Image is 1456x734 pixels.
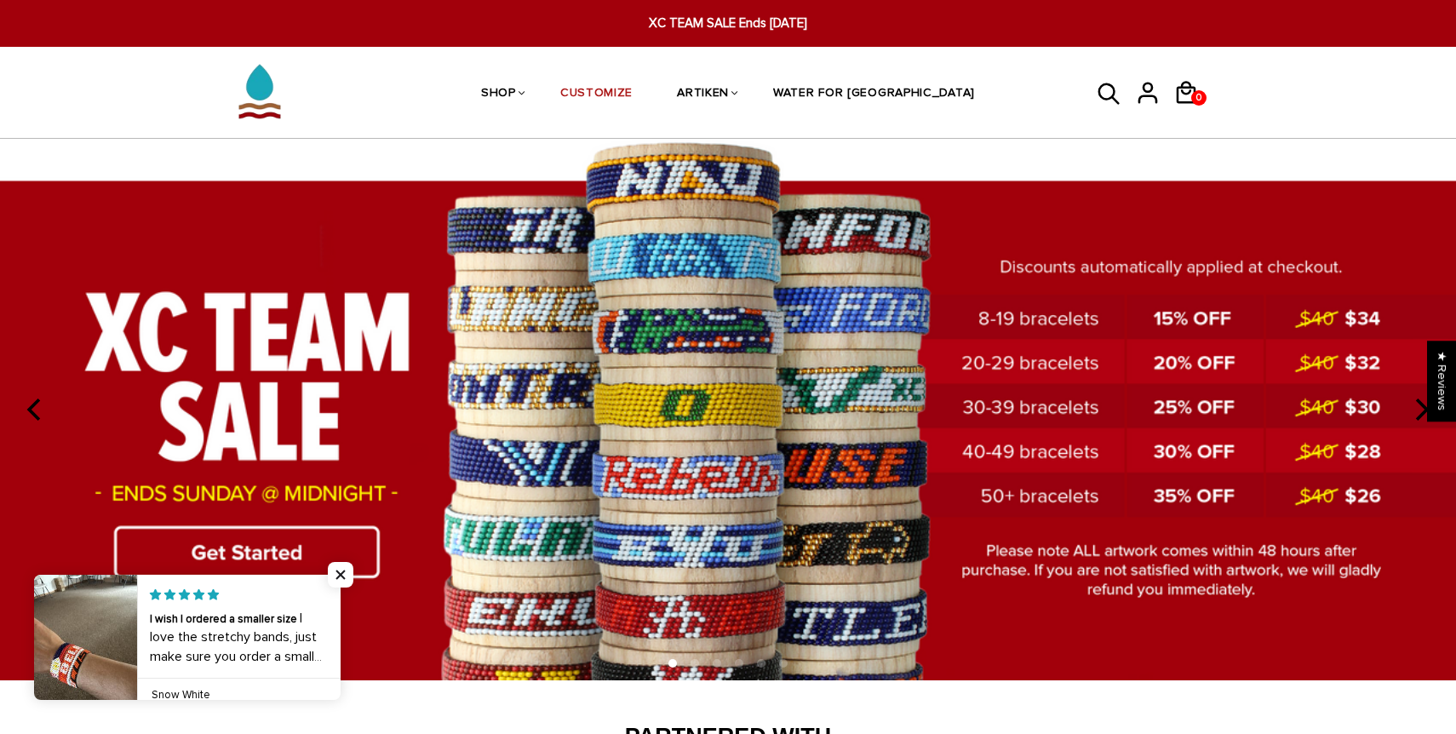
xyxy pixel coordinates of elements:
button: previous [17,391,54,428]
div: Click to open Judge.me floating reviews tab [1427,341,1456,421]
span: Close popup widget [328,562,353,588]
a: SHOP [481,49,516,140]
a: CUSTOMIZE [560,49,633,140]
span: XC TEAM SALE Ends [DATE] [447,14,1009,33]
a: 0 [1173,111,1212,113]
a: ARTIKEN [677,49,729,140]
button: next [1402,391,1439,428]
a: WATER FOR [GEOGRAPHIC_DATA] [773,49,975,140]
span: 0 [1192,86,1206,110]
